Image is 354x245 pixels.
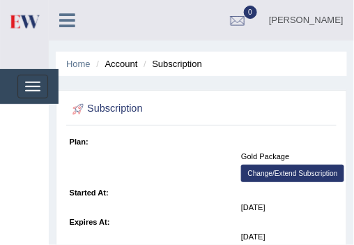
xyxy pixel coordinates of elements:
[241,230,333,244] dd: [DATE]
[70,135,236,149] dt: Plan:
[66,59,91,69] a: Home
[244,6,258,19] span: 0
[241,165,344,183] a: Change/Extend Subscription
[241,149,333,185] dd: Gold Package
[241,200,333,215] dd: [DATE]
[93,57,137,70] li: Account
[70,186,236,200] dt: Started At:
[140,57,202,70] li: Subscription
[70,215,236,230] dt: Expires At:
[70,101,233,119] h2: Subscription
